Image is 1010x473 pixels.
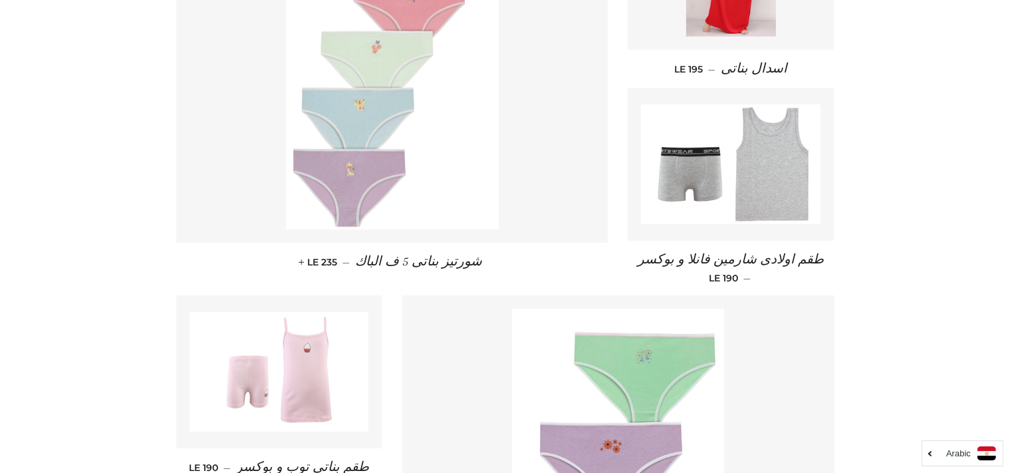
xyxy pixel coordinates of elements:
[929,446,996,460] a: Arabic
[176,243,608,281] a: شورتيز بناتى 5 ف الباك — LE 235
[342,256,350,268] span: —
[628,50,834,88] a: اسدال بناتى — LE 195
[946,449,971,458] i: Arabic
[628,241,834,295] a: طقم اولادى شارمين فانلا و بوكسر — LE 190
[743,272,751,284] span: —
[355,254,482,269] span: شورتيز بناتى 5 ف الباك
[708,63,715,75] span: —
[301,256,337,268] span: LE 235
[709,272,738,284] span: LE 190
[674,63,703,75] span: LE 195
[638,252,824,267] span: طقم اولادى شارمين فانلا و بوكسر
[721,61,787,76] span: اسدال بناتى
